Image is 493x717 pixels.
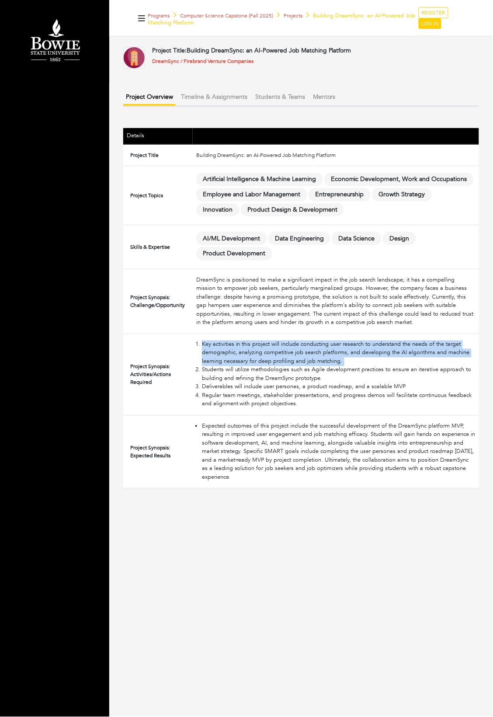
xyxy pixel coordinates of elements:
span: Data Science [332,232,382,245]
span: Innovation [196,203,240,217]
span: AI/ML Development [196,232,267,245]
td: Project Synopsis: Challenge/Opportunity [123,269,193,334]
a: REGISTER [419,7,448,18]
span: Growth Strategy [372,188,432,202]
li: Students will utilize methodologies such as Agile development practices to ensure an iterative ap... [202,366,476,383]
li: Regular team meetings, stakeholder presentations, and progress demos will facilitate continuous f... [202,392,476,409]
span: Building DreamSync: an AI-Powered Job Matching Platform [148,12,415,27]
td: Building DreamSync: an AI-Powered Job Matching Platform [193,144,479,166]
li: Expected outcomes of this project include the successful development of the DreamSync platform MV... [202,422,476,482]
a: DreamSync / Firebrand Venture Companies [152,58,253,65]
span: Artificial Intelligence & Machine Learning [196,173,323,186]
span: Product Development [196,247,272,261]
button: Mentors [310,90,338,104]
span: Economic Development, Work and Occupations [324,173,474,186]
td: Project Topics [123,166,193,225]
a: LOG IN [419,18,441,29]
img: Bowie%20State%20University%20Logo.png [9,15,101,67]
h4: Project Title: [152,47,351,55]
td: Project Title [123,144,193,166]
button: Project Overview [123,90,176,106]
td: Skills & Expertise [123,225,193,269]
span: Entrepreneurship [309,188,371,202]
img: Company-Icon-7f8a26afd1715722aa5ae9dc11300c11ceeb4d32eda0db0d61c21d11b95ecac6.png [123,47,145,69]
li: Deliverables will include user personas, a product roadmap, and a scalable MVP [202,383,476,392]
span: Building DreamSync: an AI-Powered Job Matching Platform [187,46,351,55]
span: Product Design & Development [241,203,344,217]
button: Timeline & Assignments [178,90,250,104]
td: Project Synopsis: Activities/Actions Required [123,334,193,415]
th: Details [123,128,193,144]
div: DreamSync is positioned to make a significant impact in the job search landscape; it has a compel... [196,276,476,327]
span: Employee and Labor Management [196,188,307,202]
a: Programs [148,12,170,19]
span: Data Engineering [268,232,331,245]
a: Computer Science Capstone (Fall 2025) [180,12,273,19]
button: Students & Teams [253,90,308,104]
a: Projects [284,12,302,19]
td: Project Synopsis: Expected Results [123,415,193,489]
span: Design [383,232,416,245]
li: Key activities in this project will include conducting user research to understand the needs of t... [202,341,476,366]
